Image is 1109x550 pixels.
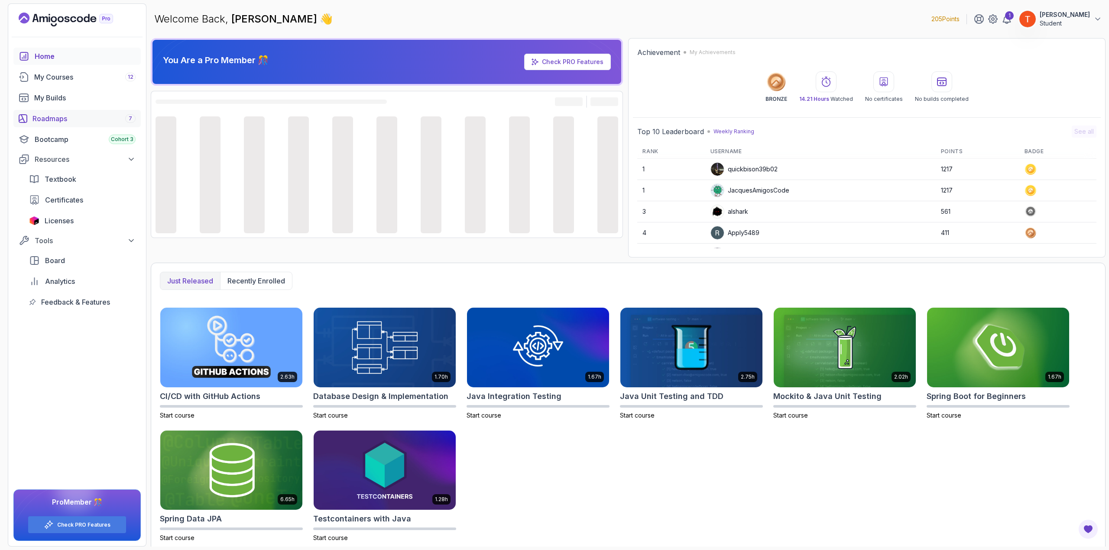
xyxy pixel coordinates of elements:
[160,390,260,402] h2: CI/CD with GitHub Actions
[711,163,724,176] img: user profile image
[637,244,705,265] td: 5
[710,162,778,176] div: quickbison39b02
[129,115,132,122] span: 7
[160,308,302,387] img: CI/CD with GitHub Actions card
[773,390,882,402] h2: Mockito & Java Unit Testing
[711,226,724,239] img: user profile image
[45,255,65,266] span: Board
[220,272,292,289] button: Recently enrolled
[160,412,195,419] span: Start course
[128,74,133,80] span: 12
[620,390,723,402] h2: Java Unit Testing and TDD
[1040,10,1090,19] p: [PERSON_NAME]
[936,244,1019,265] td: 319
[710,183,789,197] div: JacquesAmigosCode
[936,145,1019,159] th: Points
[435,496,448,503] p: 1.28h
[637,201,705,222] td: 3
[111,136,133,143] span: Cohort 3
[41,297,110,307] span: Feedback & Features
[710,226,759,240] div: Apply5489
[467,307,610,420] a: Java Integration Testing card1.67hJava Integration TestingStart course
[57,521,110,528] a: Check PRO Features
[713,128,754,135] p: Weekly Ranking
[711,248,724,261] img: default monster avatar
[765,96,787,103] p: BRONZE
[24,273,141,290] a: analytics
[280,373,295,380] p: 2.63h
[711,205,724,218] img: user profile image
[45,215,74,226] span: Licenses
[13,131,141,148] a: bootcamp
[435,373,448,380] p: 1.70h
[467,390,561,402] h2: Java Integration Testing
[637,159,705,180] td: 1
[280,496,295,503] p: 6.65h
[313,430,456,543] a: Testcontainers with Java card1.28hTestcontainers with JavaStart course
[1019,10,1102,28] button: user profile image[PERSON_NAME]Student
[231,13,320,25] span: [PERSON_NAME]
[936,222,1019,244] td: 411
[936,201,1019,222] td: 561
[773,412,808,419] span: Start course
[313,412,348,419] span: Start course
[1048,373,1061,380] p: 1.67h
[19,13,133,26] a: Landing page
[160,430,303,543] a: Spring Data JPA card6.65hSpring Data JPAStart course
[45,195,83,205] span: Certificates
[24,252,141,269] a: board
[894,373,908,380] p: 2.02h
[927,390,1026,402] h2: Spring Boot for Beginners
[1019,145,1096,159] th: Badge
[313,534,348,541] span: Start course
[1019,11,1036,27] img: user profile image
[314,308,456,387] img: Database Design & Implementation card
[620,412,655,419] span: Start course
[13,233,141,248] button: Tools
[865,96,903,103] p: No certificates
[936,159,1019,180] td: 1217
[637,126,704,137] h2: Top 10 Leaderboard
[313,390,448,402] h2: Database Design & Implementation
[314,431,456,510] img: Testcontainers with Java card
[524,54,611,70] a: Check PRO Features
[34,72,136,82] div: My Courses
[227,276,285,286] p: Recently enrolled
[741,373,755,380] p: 2.75h
[637,222,705,244] td: 4
[24,293,141,311] a: feedback
[936,180,1019,201] td: 1217
[927,412,961,419] span: Start course
[927,308,1069,387] img: Spring Boot for Beginners card
[711,184,724,197] img: default monster avatar
[160,431,302,510] img: Spring Data JPA card
[542,58,603,65] a: Check PRO Features
[799,96,853,103] p: Watched
[620,308,762,387] img: Java Unit Testing and TDD card
[154,12,333,26] p: Welcome Back,
[160,513,222,525] h2: Spring Data JPA
[1072,125,1096,138] button: See all
[774,308,916,387] img: Mockito & Java Unit Testing card
[637,47,680,58] h2: Achievement
[34,93,136,103] div: My Builds
[45,174,76,184] span: Textbook
[915,96,969,103] p: No builds completed
[710,247,747,261] div: jvxdev
[160,307,303,420] a: CI/CD with GitHub Actions card2.63hCI/CD with GitHub ActionsStart course
[28,516,126,534] button: Check PRO Features
[320,12,333,26] span: 👋
[35,134,136,145] div: Bootcamp
[45,276,75,286] span: Analytics
[35,235,136,246] div: Tools
[160,272,220,289] button: Just released
[773,307,916,420] a: Mockito & Java Unit Testing card2.02hMockito & Java Unit TestingStart course
[637,145,705,159] th: Rank
[13,110,141,127] a: roadmaps
[313,307,456,420] a: Database Design & Implementation card1.70hDatabase Design & ImplementationStart course
[1002,14,1012,24] a: 1
[24,212,141,229] a: licenses
[467,412,501,419] span: Start course
[1005,11,1014,20] div: 1
[32,113,136,124] div: Roadmaps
